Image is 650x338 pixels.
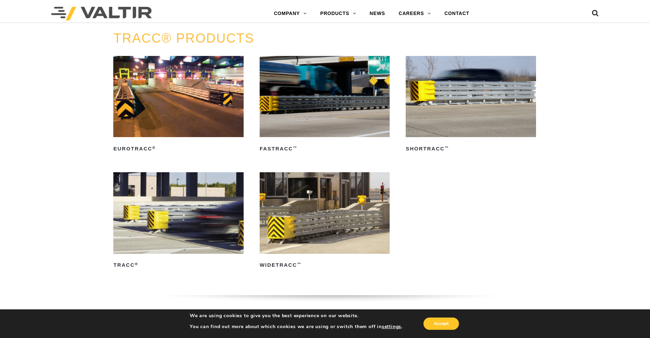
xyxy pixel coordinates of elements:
[260,56,390,154] a: FasTRACC™
[135,262,138,266] sup: ®
[293,146,298,150] sup: ™
[113,31,254,45] a: TRACC® PRODUCTS
[445,146,449,150] sup: ™
[267,7,314,20] a: COMPANY
[113,56,243,154] a: EuroTRACC®
[260,172,390,270] a: WideTRACC™
[423,318,459,330] button: Accept
[382,324,401,330] button: settings
[297,262,302,266] sup: ™
[314,7,363,20] a: PRODUCTS
[406,143,536,154] h2: ShorTRACC
[190,324,403,330] p: You can find out more about which cookies we are using or switch them off in .
[113,172,243,270] a: TRACC®
[152,146,156,150] sup: ®
[260,143,390,154] h2: FasTRACC
[113,260,243,271] h2: TRACC
[51,7,152,20] img: Valtir
[190,313,403,319] p: We are using cookies to give you the best experience on our website.
[392,7,438,20] a: CAREERS
[406,56,536,154] a: ShorTRACC™
[363,7,392,20] a: NEWS
[437,7,476,20] a: CONTACT
[113,143,243,154] h2: EuroTRACC
[260,260,390,271] h2: WideTRACC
